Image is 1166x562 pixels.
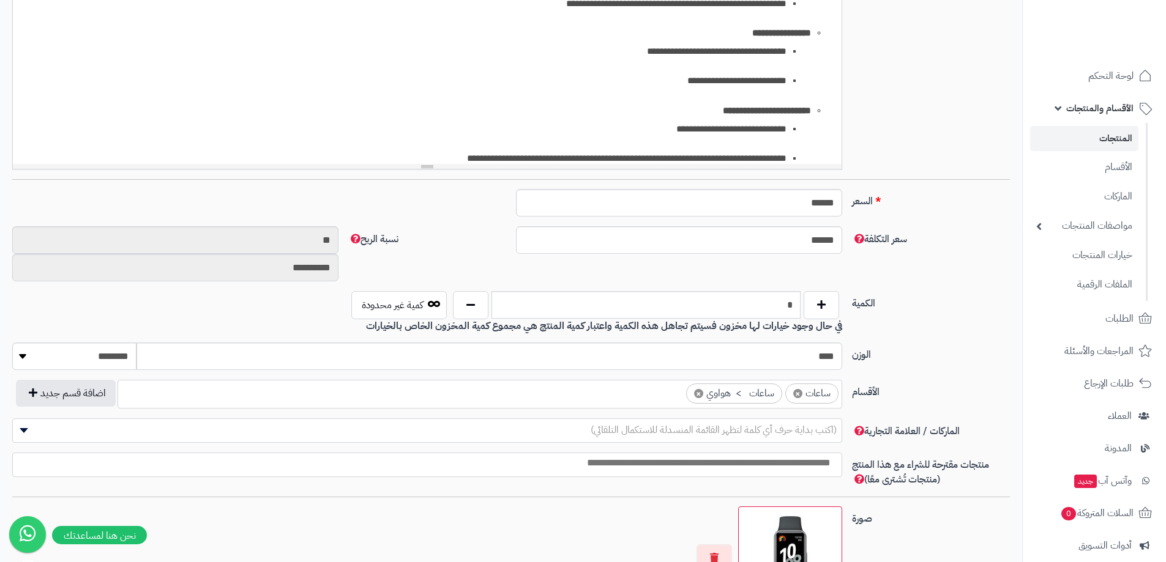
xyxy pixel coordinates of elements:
span: الطلبات [1105,310,1134,327]
label: الوزن [847,342,1015,362]
li: ساعات [785,383,839,404]
span: الماركات / العلامة التجارية [852,424,960,438]
span: منتجات مقترحة للشراء مع هذا المنتج (منتجات تُشترى معًا) [852,457,989,487]
a: طلبات الإرجاع [1030,369,1159,398]
a: وآتس آبجديد [1030,466,1159,495]
a: الطلبات [1030,304,1159,333]
span: العملاء [1108,407,1132,424]
a: خيارات المنتجات [1030,242,1138,268]
span: × [793,389,802,398]
span: طلبات الإرجاع [1084,375,1134,392]
a: الماركات [1030,183,1138,210]
a: الملفات الرقمية [1030,272,1138,298]
span: المراجعات والأسئلة [1064,342,1134,360]
a: المدونة [1030,434,1159,463]
span: سعر التكلفة [852,232,907,246]
span: الأقسام والمنتجات [1066,100,1134,117]
span: جديد [1074,475,1097,488]
label: السعر [847,189,1015,209]
a: المراجعات والأسئلة [1030,336,1159,366]
span: 0 [1061,507,1076,520]
span: السلات المتروكة [1060,505,1134,522]
a: المنتجات [1030,126,1138,151]
span: وآتس آب [1073,472,1132,489]
span: (اكتب بداية حرف أي كلمة لتظهر القائمة المنسدلة للاستكمال التلقائي) [591,423,837,437]
a: العملاء [1030,401,1159,431]
span: نسبة الربح [348,232,398,246]
a: الأقسام [1030,154,1138,180]
label: صورة [847,506,1015,526]
a: أدوات التسويق [1030,531,1159,560]
span: لوحة التحكم [1088,67,1134,84]
li: ساعات > هواوي [686,383,782,404]
span: المدونة [1105,440,1132,457]
a: السلات المتروكة0 [1030,498,1159,528]
a: لوحة التحكم [1030,61,1159,91]
span: × [694,389,703,398]
button: اضافة قسم جديد [16,380,116,407]
span: أدوات التسويق [1078,537,1132,554]
label: الأقسام [847,380,1015,399]
a: مواصفات المنتجات [1030,213,1138,239]
b: في حال وجود خيارات لها مخزون فسيتم تجاهل هذه الكمية واعتبار كمية المنتج هي مجموع كمية المخزون الخ... [366,319,842,333]
label: الكمية [847,291,1015,311]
